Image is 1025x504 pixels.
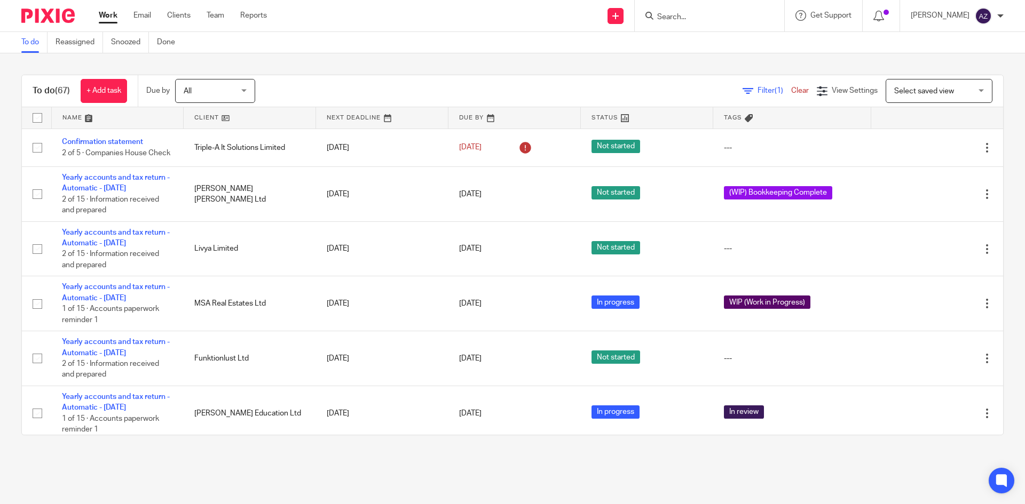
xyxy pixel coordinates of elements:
[592,186,640,199] span: Not started
[316,386,448,441] td: [DATE]
[316,276,448,331] td: [DATE]
[592,405,640,419] span: In progress
[184,386,316,441] td: [PERSON_NAME] Education Ltd
[62,338,170,356] a: Yearly accounts and tax return - Automatic - [DATE]
[592,295,640,309] span: In progress
[459,245,482,253] span: [DATE]
[184,221,316,276] td: Livya Limited
[184,129,316,166] td: Triple-A It Solutions Limited
[758,87,791,94] span: Filter
[62,251,159,269] span: 2 of 15 · Information received and prepared
[911,10,969,21] p: [PERSON_NAME]
[656,13,752,22] input: Search
[592,350,640,364] span: Not started
[167,10,191,21] a: Clients
[791,87,809,94] a: Clear
[459,410,482,417] span: [DATE]
[724,295,810,309] span: WIP (Work in Progress)
[62,305,159,324] span: 1 of 15 · Accounts paperwork reminder 1
[459,144,482,151] span: [DATE]
[592,241,640,254] span: Not started
[133,10,151,21] a: Email
[184,331,316,386] td: Funktionlust Ltd
[724,243,860,254] div: ---
[99,10,117,21] a: Work
[62,174,170,192] a: Yearly accounts and tax return - Automatic - [DATE]
[316,166,448,221] td: [DATE]
[62,149,170,157] span: 2 of 5 · Companies House Check
[240,10,267,21] a: Reports
[62,415,159,434] span: 1 of 15 · Accounts paperwork reminder 1
[775,87,783,94] span: (1)
[459,300,482,307] span: [DATE]
[184,276,316,331] td: MSA Real Estates Ltd
[316,221,448,276] td: [DATE]
[184,87,192,95] span: All
[316,331,448,386] td: [DATE]
[724,353,860,364] div: ---
[459,355,482,362] span: [DATE]
[111,32,149,53] a: Snoozed
[81,79,127,103] a: + Add task
[810,12,851,19] span: Get Support
[894,87,954,95] span: Select saved view
[724,186,832,199] span: (WIP) Bookkeeping Complete
[975,7,992,25] img: svg%3E
[62,283,170,301] a: Yearly accounts and tax return - Automatic - [DATE]
[724,142,860,153] div: ---
[21,32,48,53] a: To do
[459,190,482,198] span: [DATE]
[62,393,170,411] a: Yearly accounts and tax return - Automatic - [DATE]
[62,196,159,214] span: 2 of 15 · Information received and prepared
[316,129,448,166] td: [DATE]
[62,229,170,247] a: Yearly accounts and tax return - Automatic - [DATE]
[184,166,316,221] td: [PERSON_NAME] [PERSON_NAME] Ltd
[207,10,224,21] a: Team
[724,115,742,121] span: Tags
[832,87,878,94] span: View Settings
[62,360,159,379] span: 2 of 15 · Information received and prepared
[157,32,183,53] a: Done
[55,86,70,95] span: (67)
[21,9,75,23] img: Pixie
[33,85,70,97] h1: To do
[592,140,640,153] span: Not started
[56,32,103,53] a: Reassigned
[62,138,143,146] a: Confirmation statement
[724,405,764,419] span: In review
[146,85,170,96] p: Due by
